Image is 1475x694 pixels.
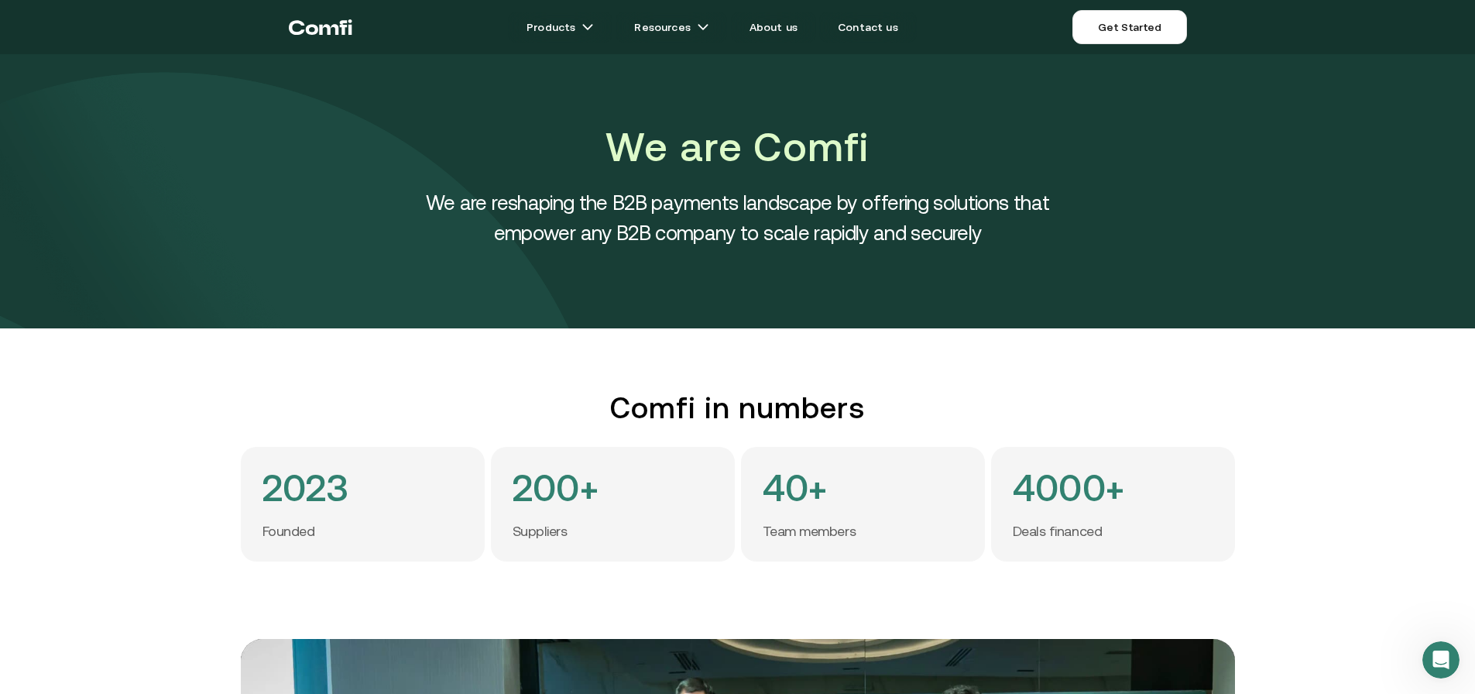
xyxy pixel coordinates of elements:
a: Resourcesarrow icons [616,12,727,43]
p: Suppliers [513,523,568,541]
h4: We are reshaping the B2B payments landscape by offering solutions that empower any B2B company to... [389,187,1086,248]
h4: 4000+ [1013,469,1125,507]
p: Team members [763,523,856,541]
a: Return to the top of the Comfi home page [289,4,352,50]
a: About us [731,12,816,43]
img: arrow icons [697,21,709,33]
h4: 200+ [513,469,599,507]
iframe: Intercom live chat [1422,641,1460,679]
a: Get Started [1072,10,1186,44]
a: Productsarrow icons [508,12,612,43]
h1: We are Comfi [389,119,1086,175]
h2: Comfi in numbers [241,390,1235,425]
h4: 40+ [763,469,828,507]
img: arrow icons [581,21,594,33]
p: Deals financed [1013,523,1103,541]
h4: 2023 [262,469,349,507]
p: Founded [262,523,315,541]
a: Contact us [819,12,917,43]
